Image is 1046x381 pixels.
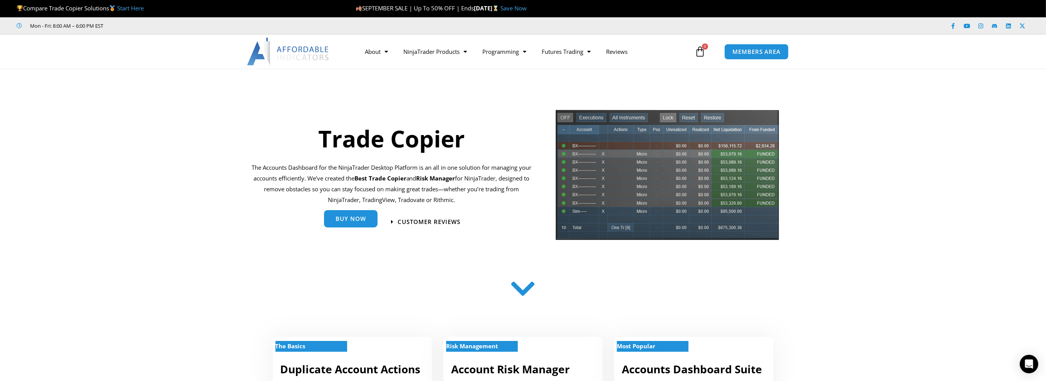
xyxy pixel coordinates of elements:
[336,216,366,222] span: Buy Now
[356,5,362,11] img: 🍂
[599,43,636,60] a: Reviews
[474,4,500,12] strong: [DATE]
[534,43,599,60] a: Futures Trading
[114,22,230,30] iframe: Customer reviews powered by Trustpilot
[398,219,460,225] span: Customer Reviews
[358,43,396,60] a: About
[247,38,330,65] img: LogoAI | Affordable Indicators – NinjaTrader
[280,362,421,376] a: Duplicate Account Actions
[702,43,708,50] span: 0
[416,174,455,182] strong: Risk Manager
[252,122,532,155] h1: Trade Copier
[396,43,475,60] a: NinjaTrader Products
[252,162,532,205] p: The Accounts Dashboard for the NinjaTrader Desktop Platform is an all in one solution for managin...
[622,362,762,376] a: Accounts Dashboard Suite
[29,21,104,30] span: Mon - Fri: 8:00 AM – 6:00 PM EST
[475,43,534,60] a: Programming
[358,43,693,60] nav: Menu
[109,5,115,11] img: 🥇
[493,5,499,11] img: ⌛
[391,219,460,225] a: Customer Reviews
[324,211,378,228] a: Buy Now
[500,4,527,12] a: Save Now
[117,4,144,12] a: Start Here
[354,174,406,182] b: Best Trade Copier
[1020,355,1038,373] div: Open Intercom Messenger
[732,49,781,55] span: MEMBERS AREA
[17,5,23,11] img: 🏆
[451,362,570,376] a: Account Risk Manager
[446,342,498,350] strong: Risk Management
[17,4,144,12] span: Compare Trade Copier Solutions
[275,342,306,350] strong: The Basics
[617,342,655,350] strong: Most Popular
[724,44,789,60] a: MEMBERS AREA
[555,109,780,246] img: tradecopier | Affordable Indicators – NinjaTrader
[356,4,474,12] span: SEPTEMBER SALE | Up To 50% OFF | Ends
[683,40,717,63] a: 0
